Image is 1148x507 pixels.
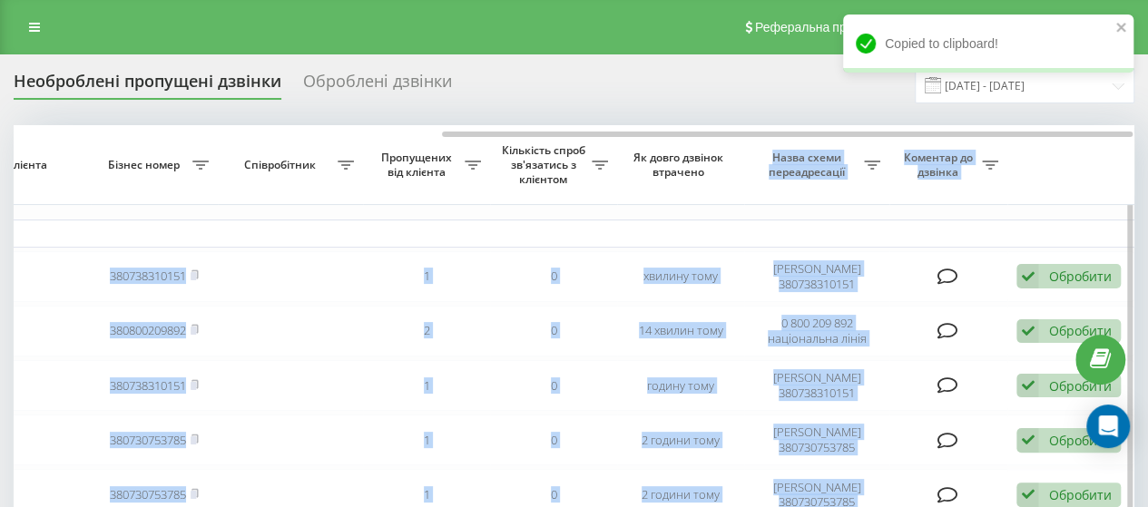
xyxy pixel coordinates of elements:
span: Пропущених від клієнта [372,151,465,179]
div: Оброблені дзвінки [303,72,452,100]
span: Коментар до дзвінка [898,151,982,179]
td: 2 години тому [617,414,744,465]
td: 1 [363,251,490,302]
a: 380738310151 [110,268,186,284]
a: 380800209892 [110,322,186,338]
td: [PERSON_NAME] 380738310151 [744,251,889,302]
td: 14 хвилин тому [617,306,744,356]
span: Як довго дзвінок втрачено [632,151,730,179]
td: 0 [490,251,617,302]
td: 0 [490,414,617,465]
td: годину тому [617,360,744,411]
span: Бізнес номер [100,158,192,172]
div: Обробити [1048,322,1111,339]
td: 1 [363,360,490,411]
div: Необроблені пропущені дзвінки [14,72,281,100]
div: Обробити [1048,486,1111,503]
div: Обробити [1048,432,1111,449]
div: Open Intercom Messenger [1086,405,1130,448]
span: Назва схеми переадресації [753,151,864,179]
td: 0 [490,360,617,411]
a: 380730753785 [110,486,186,502]
td: 1 [363,414,490,465]
td: 0 800 209 892 національна лінія [744,306,889,356]
td: [PERSON_NAME] 380730753785 [744,414,889,465]
div: Copied to clipboard! [843,15,1133,73]
a: 380730753785 [110,432,186,448]
span: Співробітник [227,158,338,172]
div: Обробити [1048,377,1111,395]
td: 0 [490,306,617,356]
td: 2 [363,306,490,356]
button: close [1115,20,1128,37]
div: Обробити [1048,268,1111,285]
span: Реферальна програма [755,20,888,34]
span: Кількість спроб зв'язатись з клієнтом [499,143,592,186]
a: 380738310151 [110,377,186,394]
td: [PERSON_NAME] 380738310151 [744,360,889,411]
td: хвилину тому [617,251,744,302]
